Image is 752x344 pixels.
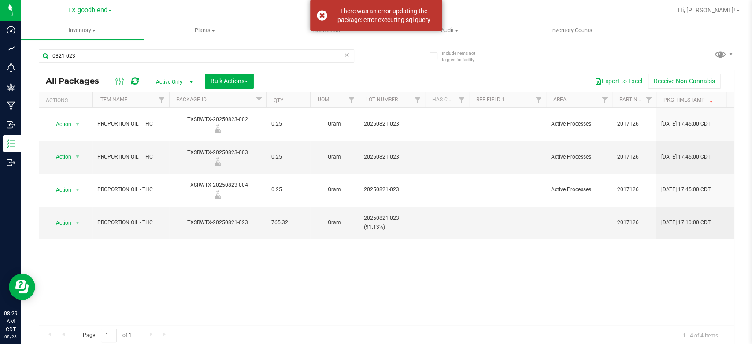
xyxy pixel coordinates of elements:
[661,185,711,194] span: [DATE] 17:45:00 CDT
[21,21,144,40] a: Inventory
[617,153,651,161] span: 2017126
[7,82,15,91] inline-svg: Grow
[7,26,15,34] inline-svg: Dashboard
[271,120,305,128] span: 0.25
[661,218,711,227] span: [DATE] 17:10:00 CDT
[531,92,546,107] a: Filter
[75,329,139,342] span: Page of 1
[315,218,353,227] span: Gram
[344,92,359,107] a: Filter
[271,218,305,227] span: 765.32
[663,97,715,103] a: Pkg Timestamp
[72,151,83,163] span: select
[168,190,267,199] div: Lab Sample
[315,120,353,128] span: Gram
[553,96,566,103] a: Area
[21,26,144,34] span: Inventory
[364,214,419,231] span: 20250821-023 (91.13%)
[168,115,267,133] div: TXSRWTX-20250823-002
[476,96,504,103] a: Ref Field 1
[72,184,83,196] span: select
[168,181,267,198] div: TXSRWTX-20250823-004
[539,26,604,34] span: Inventory Counts
[72,118,83,130] span: select
[597,92,612,107] a: Filter
[48,118,72,130] span: Action
[7,139,15,148] inline-svg: Inventory
[205,74,254,89] button: Bulk Actions
[364,153,419,161] span: 20250821-023
[168,157,267,166] div: Lab Sample
[168,124,267,133] div: Lab Sample
[364,120,419,128] span: 20250821-023
[68,7,107,14] span: TX goodblend
[617,120,651,128] span: 2017126
[661,153,711,161] span: [DATE] 17:45:00 CDT
[46,76,108,86] span: All Packages
[4,310,17,333] p: 08:29 AM CDT
[551,185,607,194] span: Active Processes
[678,7,735,14] span: Hi, [PERSON_NAME]!
[4,333,17,340] p: 08/25
[48,184,72,196] span: Action
[661,120,711,128] span: [DATE] 17:45:00 CDT
[676,329,725,342] span: 1 - 4 of 4 items
[48,217,72,229] span: Action
[344,49,350,61] span: Clear
[648,74,721,89] button: Receive Non-Cannabis
[97,185,164,194] span: PROPORTION OIL - THC
[315,153,353,161] span: Gram
[211,78,248,85] span: Bulk Actions
[441,50,485,63] span: Include items not tagged for facility
[388,21,511,40] a: Audit
[46,97,89,104] div: Actions
[619,96,654,103] a: Part Number
[168,218,267,227] div: TXSRWTX-20250821-023
[72,217,83,229] span: select
[315,185,353,194] span: Gram
[273,97,283,104] a: Qty
[389,26,510,34] span: Audit
[252,92,266,107] a: Filter
[271,185,305,194] span: 0.25
[9,274,35,300] iframe: Resource center
[589,74,648,89] button: Export to Excel
[425,92,469,108] th: Has COA
[7,101,15,110] inline-svg: Manufacturing
[168,148,267,166] div: TXSRWTX-20250823-003
[7,44,15,53] inline-svg: Analytics
[617,218,651,227] span: 2017126
[511,21,633,40] a: Inventory Counts
[551,153,607,161] span: Active Processes
[144,26,266,34] span: Plants
[271,153,305,161] span: 0.25
[617,185,651,194] span: 2017126
[300,26,354,34] span: Lab Results
[7,120,15,129] inline-svg: Inbound
[366,96,397,103] a: Lot Number
[7,158,15,167] inline-svg: Outbound
[7,63,15,72] inline-svg: Monitoring
[641,92,656,107] a: Filter
[97,120,164,128] span: PROPORTION OIL - THC
[144,21,266,40] a: Plants
[364,185,419,194] span: 20250821-023
[101,329,117,342] input: 1
[410,92,425,107] a: Filter
[332,7,436,24] div: There was an error updating the package: error executing sql query
[99,96,127,103] a: Item Name
[454,92,469,107] a: Filter
[97,153,164,161] span: PROPORTION OIL - THC
[155,92,169,107] a: Filter
[317,96,329,103] a: UOM
[551,120,607,128] span: Active Processes
[176,96,206,103] a: Package ID
[266,21,388,40] a: Lab Results
[39,49,354,63] input: Search Package ID, Item Name, SKU, Lot or Part Number...
[97,218,164,227] span: PROPORTION OIL - THC
[48,151,72,163] span: Action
